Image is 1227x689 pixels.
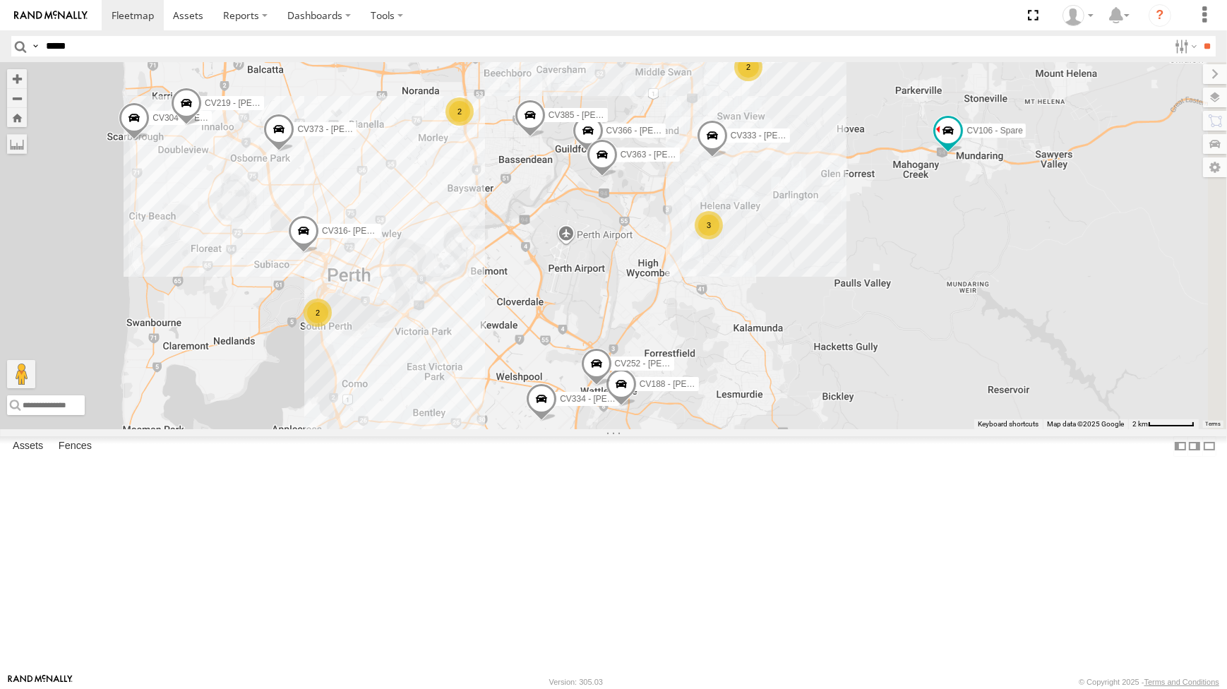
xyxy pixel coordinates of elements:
[7,360,35,388] button: Drag Pegman onto the map to open Street View
[621,150,724,160] span: CV363 - [PERSON_NAME]
[1203,157,1227,177] label: Map Settings
[8,675,73,689] a: Visit our Website
[304,299,332,327] div: 2
[549,678,603,686] div: Version: 305.03
[1047,420,1124,428] span: Map data ©2025 Google
[734,53,762,81] div: 2
[1202,436,1216,457] label: Hide Summary Table
[14,11,88,20] img: rand-logo.svg
[7,108,27,127] button: Zoom Home
[1169,36,1199,56] label: Search Filter Options
[152,113,256,123] span: CV304 - [PERSON_NAME]
[6,437,50,457] label: Assets
[1058,5,1099,26] div: Jaydon Walker
[560,394,663,404] span: CV334 - [PERSON_NAME]
[52,437,99,457] label: Fences
[1206,421,1221,426] a: Terms
[322,226,423,236] span: CV316- [PERSON_NAME]
[1144,678,1219,686] a: Terms and Conditions
[1149,4,1171,27] i: ?
[1187,436,1202,457] label: Dock Summary Table to the Right
[297,124,400,134] span: CV373 - [PERSON_NAME]
[205,98,308,108] span: CV219 - [PERSON_NAME]
[1128,419,1199,429] button: Map Scale: 2 km per 62 pixels
[1173,436,1187,457] label: Dock Summary Table to the Left
[615,359,718,369] span: CV252 - [PERSON_NAME]
[7,88,27,108] button: Zoom out
[30,36,41,56] label: Search Query
[966,126,1022,136] span: CV106 - Spare
[640,379,743,389] span: CV188 - [PERSON_NAME]
[731,130,834,140] span: CV333 - [PERSON_NAME]
[445,97,474,126] div: 2
[549,110,652,120] span: CV385 - [PERSON_NAME]
[7,69,27,88] button: Zoom in
[1079,678,1219,686] div: © Copyright 2025 -
[1132,420,1148,428] span: 2 km
[695,211,723,239] div: 3
[978,419,1039,429] button: Keyboard shortcuts
[7,134,27,154] label: Measure
[606,126,782,136] span: CV366 - [PERSON_NAME] [PERSON_NAME]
